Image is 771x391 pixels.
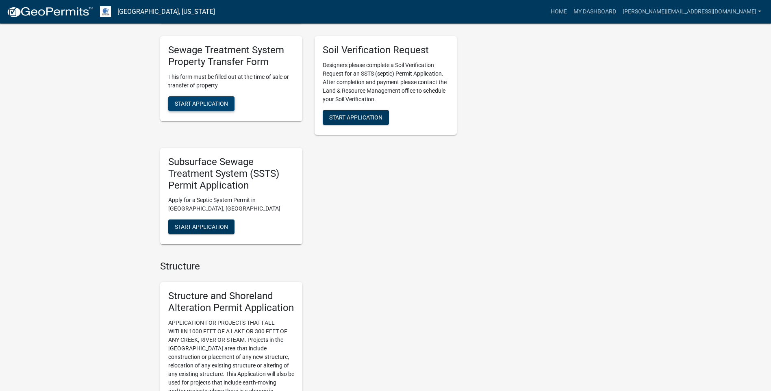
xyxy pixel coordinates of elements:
img: Otter Tail County, Minnesota [100,6,111,17]
h5: Sewage Treatment System Property Transfer Form [168,44,294,68]
a: [GEOGRAPHIC_DATA], [US_STATE] [117,5,215,19]
a: Home [547,4,570,20]
p: Designers please complete a Soil Verification Request for an SSTS (septic) Permit Application. Af... [323,61,449,104]
span: Start Application [329,114,382,121]
button: Start Application [168,96,235,111]
p: Apply for a Septic System Permit in [GEOGRAPHIC_DATA], [GEOGRAPHIC_DATA] [168,196,294,213]
h5: Soil Verification Request [323,44,449,56]
a: My Dashboard [570,4,619,20]
span: Start Application [175,100,228,106]
h5: Subsurface Sewage Treatment System (SSTS) Permit Application [168,156,294,191]
span: Start Application [175,224,228,230]
h5: Structure and Shoreland Alteration Permit Application [168,290,294,314]
button: Start Application [168,219,235,234]
h4: Structure [160,261,457,272]
a: [PERSON_NAME][EMAIL_ADDRESS][DOMAIN_NAME] [619,4,764,20]
button: Start Application [323,110,389,125]
p: This form must be filled out at the time of sale or transfer of property [168,73,294,90]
